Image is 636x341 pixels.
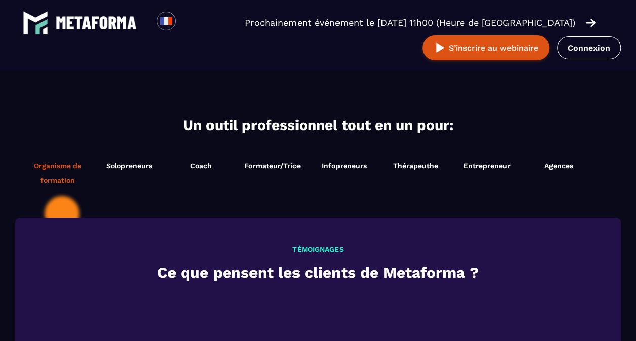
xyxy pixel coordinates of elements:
[160,15,173,27] img: fr
[544,162,573,170] span: Agences
[22,159,94,187] span: Organisme de formation
[43,245,593,253] h3: TÉMOIGNAGES
[585,17,596,28] img: arrow-right
[190,162,212,170] span: Coach
[184,17,192,29] input: Search for option
[176,12,200,34] div: Search for option
[15,117,622,134] h2: Un outil professionnel tout en un pour:
[56,16,137,29] img: logo
[321,162,366,170] span: Infopreneurs
[23,10,48,35] img: logo
[557,36,621,59] a: Connexion
[393,162,438,170] span: Thérapeuthe
[422,35,549,60] button: S’inscrire au webinaire
[245,16,575,30] p: Prochainement événement le [DATE] 11h00 (Heure de [GEOGRAPHIC_DATA])
[244,162,301,170] span: Formateur/Trice
[434,41,446,54] img: play
[463,162,511,170] span: Entrepreneur
[43,261,593,284] h2: Ce que pensent les clients de Metaforma ?
[106,162,152,170] span: Solopreneurs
